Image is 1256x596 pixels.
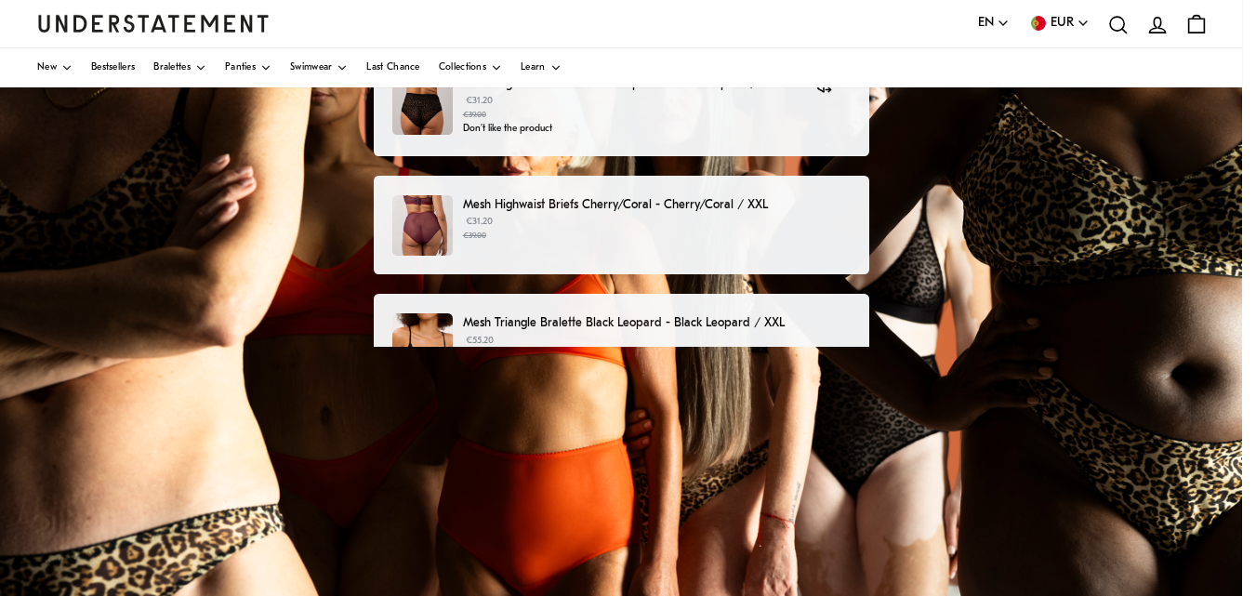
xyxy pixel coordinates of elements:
span: Bestsellers [91,63,135,73]
a: Swimwear [290,48,348,87]
span: Panties [225,63,256,73]
span: EN [978,13,994,33]
span: Bralettes [153,63,191,73]
a: New [37,48,73,87]
span: Learn [521,63,546,73]
a: Last Chance [366,48,419,87]
a: Collections [439,48,502,87]
button: EN [978,13,1010,33]
a: Bralettes [153,48,206,87]
a: Understatement Homepage [37,15,270,32]
span: Collections [439,63,486,73]
span: Last Chance [366,63,419,73]
span: New [37,63,57,73]
span: EUR [1051,13,1074,33]
a: Panties [225,48,271,87]
a: Bestsellers [91,48,135,87]
button: EUR [1028,13,1090,33]
a: Learn [521,48,562,87]
span: Swimwear [290,63,332,73]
